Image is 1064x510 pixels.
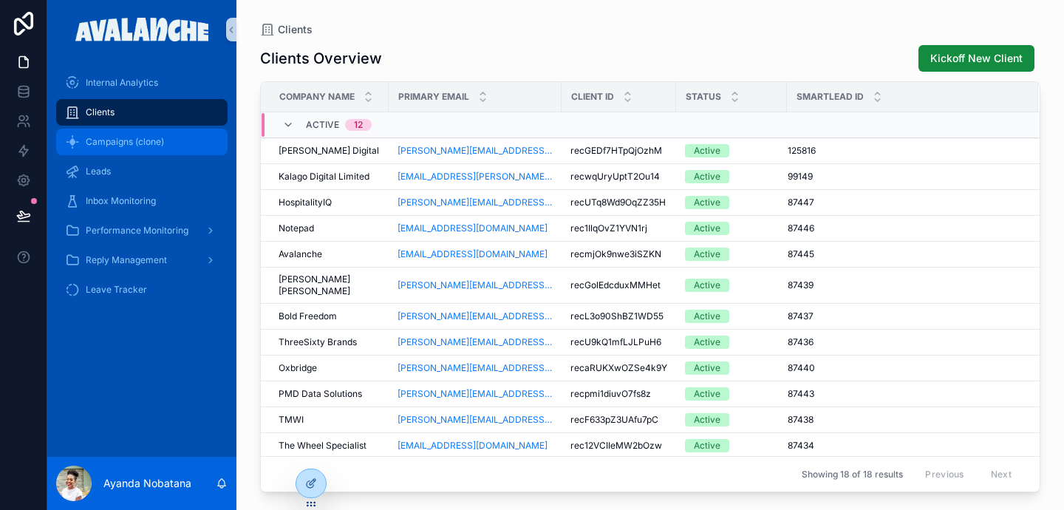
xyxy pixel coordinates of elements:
a: Active [685,336,778,349]
div: Active [694,248,720,261]
span: 87436 [788,336,814,348]
span: 87440 [788,362,815,374]
a: [PERSON_NAME] [PERSON_NAME] [279,273,380,297]
a: Active [685,222,778,235]
a: Reply Management [56,247,228,273]
a: Active [685,196,778,209]
a: Active [685,310,778,323]
span: 87438 [788,414,814,426]
a: ThreeSixty Brands [279,336,380,348]
div: Active [694,387,720,401]
span: Company Name [279,91,355,103]
a: recaRUKXwOZSe4k9Y [570,362,667,374]
span: 87439 [788,279,814,291]
span: [PERSON_NAME] Digital [279,145,379,157]
span: 125816 [788,145,816,157]
a: [PERSON_NAME][EMAIL_ADDRESS][DOMAIN_NAME] [398,414,553,426]
span: rec12VCIIeMW2bOzw [570,440,662,452]
span: recmjOk9nwe3iSZKN [570,248,661,260]
a: recL3o90ShBZ1WD55 [570,310,667,322]
span: Notepad [279,222,314,234]
a: Oxbridge [279,362,380,374]
a: Active [685,279,778,292]
a: TMWI [279,414,380,426]
span: recL3o90ShBZ1WD55 [570,310,664,322]
span: Performance Monitoring [86,225,188,237]
a: 125816 [788,145,1020,157]
span: 87437 [788,310,814,322]
a: [EMAIL_ADDRESS][DOMAIN_NAME] [398,222,548,234]
span: Clients [86,106,115,118]
span: Smartlead ID [797,91,864,103]
div: Active [694,144,720,157]
span: Leads [86,166,111,177]
a: [EMAIL_ADDRESS][DOMAIN_NAME] [398,440,553,452]
a: Performance Monitoring [56,217,228,244]
span: Campaigns (clone) [86,136,164,148]
span: Oxbridge [279,362,317,374]
a: 87436 [788,336,1020,348]
a: 87438 [788,414,1020,426]
span: recUTq8Wd9OqZZ35H [570,197,666,208]
a: rec12VCIIeMW2bOzw [570,440,667,452]
a: 87446 [788,222,1020,234]
a: Active [685,248,778,261]
span: Active [306,119,339,131]
div: scrollable content [47,59,236,322]
a: 87443 [788,388,1020,400]
a: Kalago Digital Limited [279,171,380,183]
span: 87434 [788,440,814,452]
a: [PERSON_NAME] Digital [279,145,380,157]
a: [PERSON_NAME][EMAIL_ADDRESS][DOMAIN_NAME] [398,388,553,400]
span: Inbox Monitoring [86,195,156,207]
a: Active [685,413,778,426]
a: 99149 [788,171,1020,183]
a: Clients [260,22,313,37]
a: Leave Tracker [56,276,228,303]
a: Bold Freedom [279,310,380,322]
span: recGEDf7HTpQjOzhM [570,145,662,157]
a: recGEDf7HTpQjOzhM [570,145,667,157]
span: Status [686,91,721,103]
span: recpmi1diuvO7fs8z [570,388,651,400]
a: Leads [56,158,228,185]
a: [PERSON_NAME][EMAIL_ADDRESS][DOMAIN_NAME] [398,336,553,348]
span: Primary Email [398,91,469,103]
a: recpmi1diuvO7fs8z [570,388,667,400]
button: Kickoff New Client [918,45,1034,72]
a: [EMAIL_ADDRESS][PERSON_NAME][DOMAIN_NAME] [398,171,553,183]
div: 12 [354,119,363,131]
span: Reply Management [86,254,167,266]
p: Ayanda Nobatana [103,476,191,491]
a: Inbox Monitoring [56,188,228,214]
span: Kickoff New Client [930,51,1023,66]
span: ThreeSixty Brands [279,336,357,348]
span: Kalago Digital Limited [279,171,369,183]
span: Leave Tracker [86,284,147,296]
span: PMD Data Solutions [279,388,362,400]
span: 99149 [788,171,813,183]
span: Avalanche [279,248,322,260]
a: [PERSON_NAME][EMAIL_ADDRESS][PERSON_NAME][DOMAIN_NAME] [398,197,553,208]
a: PMD Data Solutions [279,388,380,400]
a: Internal Analytics [56,69,228,96]
a: recmjOk9nwe3iSZKN [570,248,667,260]
span: recGolEdcduxMMHet [570,279,661,291]
div: Active [694,222,720,235]
a: [PERSON_NAME][EMAIL_ADDRESS][PERSON_NAME][DOMAIN_NAME] [398,362,553,374]
span: 87443 [788,388,814,400]
a: 87439 [788,279,1020,291]
a: [EMAIL_ADDRESS][DOMAIN_NAME] [398,248,553,260]
a: [EMAIL_ADDRESS][DOMAIN_NAME] [398,222,553,234]
a: [PERSON_NAME][EMAIL_ADDRESS][PERSON_NAME][PERSON_NAME][DOMAIN_NAME] [398,279,553,291]
a: recU9kQ1mfLJLPuH6 [570,336,667,348]
span: Showing 18 of 18 results [802,469,903,480]
a: [EMAIL_ADDRESS][DOMAIN_NAME] [398,248,548,260]
a: 87434 [788,440,1020,452]
span: Clients [278,22,313,37]
span: 87445 [788,248,814,260]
